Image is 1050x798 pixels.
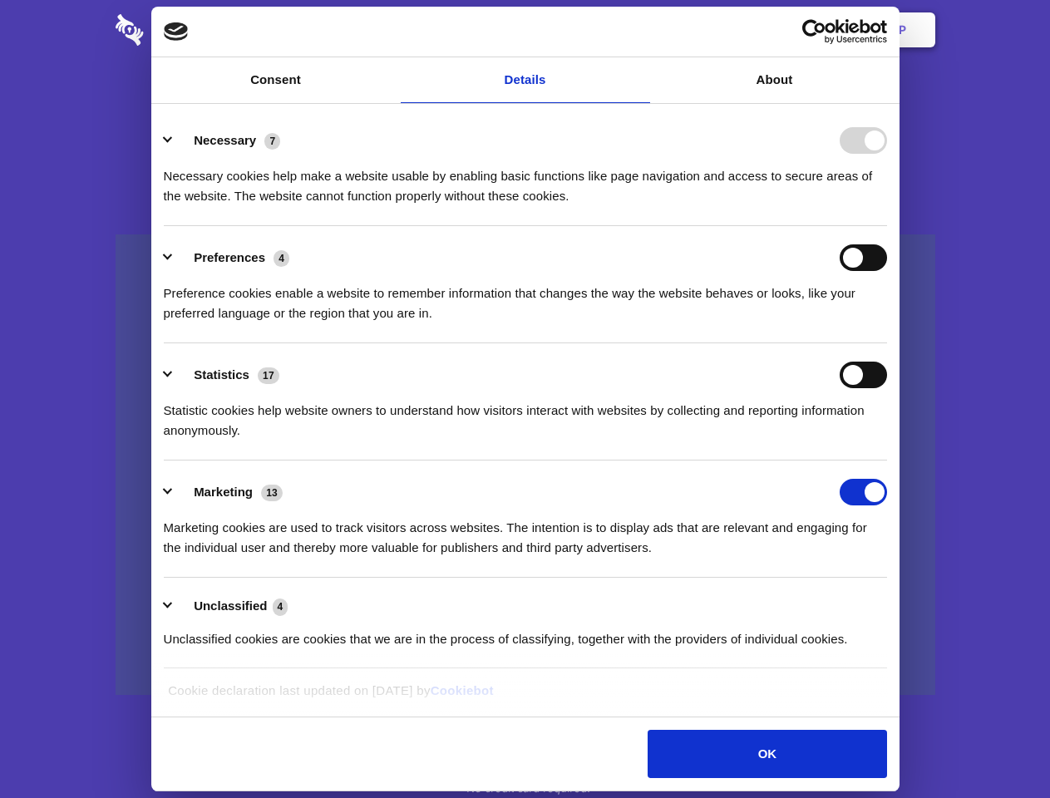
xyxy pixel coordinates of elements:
label: Marketing [194,485,253,499]
a: Pricing [488,4,560,56]
label: Necessary [194,133,256,147]
span: 13 [261,485,283,501]
a: Consent [151,57,401,103]
button: OK [648,730,886,778]
a: Login [754,4,826,56]
span: 4 [273,598,288,615]
a: About [650,57,900,103]
label: Preferences [194,250,265,264]
span: 7 [264,133,280,150]
div: Unclassified cookies are cookies that we are in the process of classifying, together with the pro... [164,617,887,649]
a: Contact [674,4,751,56]
a: Wistia video thumbnail [116,234,935,696]
button: Marketing (13) [164,479,293,505]
span: 17 [258,367,279,384]
div: Cookie declaration last updated on [DATE] by [155,681,895,713]
a: Details [401,57,650,103]
button: Necessary (7) [164,127,291,154]
label: Statistics [194,367,249,382]
a: Usercentrics Cookiebot - opens in a new window [742,19,887,44]
h4: Auto-redaction of sensitive data, encrypted data sharing and self-destructing private chats. Shar... [116,151,935,206]
button: Unclassified (4) [164,596,298,617]
iframe: Drift Widget Chat Controller [967,715,1030,778]
img: logo-wordmark-white-trans-d4663122ce5f474addd5e946df7df03e33cb6a1c49d2221995e7729f52c070b2.svg [116,14,258,46]
button: Statistics (17) [164,362,290,388]
h1: Eliminate Slack Data Loss. [116,75,935,135]
button: Preferences (4) [164,244,300,271]
div: Preference cookies enable a website to remember information that changes the way the website beha... [164,271,887,323]
img: logo [164,22,189,41]
a: Cookiebot [431,683,494,697]
div: Marketing cookies are used to track visitors across websites. The intention is to display ads tha... [164,505,887,558]
div: Statistic cookies help website owners to understand how visitors interact with websites by collec... [164,388,887,441]
span: 4 [274,250,289,267]
div: Necessary cookies help make a website usable by enabling basic functions like page navigation and... [164,154,887,206]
